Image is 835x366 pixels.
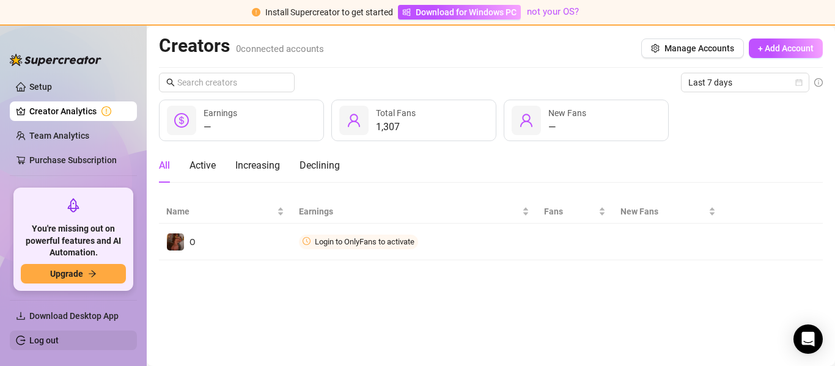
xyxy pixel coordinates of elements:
span: download [16,311,26,321]
span: Download Desktop App [29,311,119,321]
span: Last 7 days [688,73,802,92]
span: Upgrade [50,269,83,279]
span: Login to OnlyFans to activate [315,237,414,246]
img: logo-BBDzfeDw.svg [10,54,101,66]
span: New Fans [620,205,706,218]
span: search [166,78,175,87]
span: windows [402,8,411,16]
a: Log out [29,335,59,345]
a: Download for Windows PC [398,5,521,20]
span: info-circle [814,78,823,87]
span: You're missing out on powerful features and AI Automation. [21,223,126,259]
span: Download for Windows PC [416,5,517,19]
th: Earnings [292,200,537,224]
img: O [167,233,184,251]
th: New Fans [613,200,723,224]
span: 0 connected accounts [236,43,324,54]
span: O [189,237,196,247]
span: Install Supercreator to get started [265,7,393,17]
a: Setup [29,82,52,92]
div: — [548,120,586,134]
div: Declining [300,158,340,173]
div: Increasing [235,158,280,173]
button: Manage Accounts [641,38,744,58]
div: Active [189,158,216,173]
span: user [347,113,361,128]
span: Earnings [204,108,237,118]
span: setting [651,44,660,53]
button: + Add Account [749,38,823,58]
a: Purchase Subscription [29,150,127,170]
div: — [204,120,237,134]
span: user [519,113,534,128]
th: Name [159,200,292,224]
a: Team Analytics [29,131,89,141]
span: calendar [795,79,803,86]
span: arrow-right [88,269,97,278]
a: Creator Analytics exclamation-circle [29,101,127,121]
span: Name [166,205,274,218]
span: Total Fans [376,108,416,118]
span: exclamation-circle [252,8,260,16]
input: Search creators [177,76,278,89]
span: dollar-circle [174,113,189,128]
div: All [159,158,170,173]
span: clock-circle [303,237,311,245]
span: Fans [544,205,596,218]
span: Earnings [299,205,520,218]
div: 1,307 [376,120,416,134]
th: Fans [537,200,613,224]
div: Open Intercom Messenger [793,324,823,354]
a: not your OS? [527,6,579,17]
h2: Creators [159,34,324,57]
span: rocket [66,198,81,213]
span: Manage Accounts [664,43,734,53]
span: + Add Account [758,43,814,53]
span: New Fans [548,108,586,118]
button: Upgradearrow-right [21,264,126,284]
